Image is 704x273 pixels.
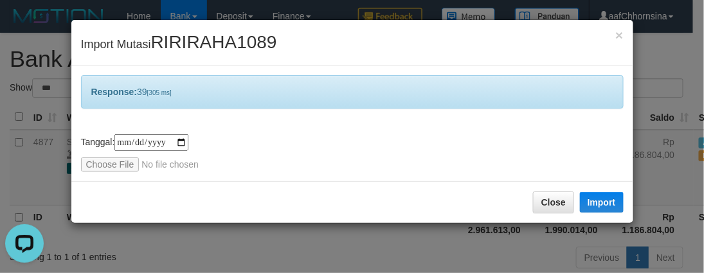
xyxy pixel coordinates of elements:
[81,38,277,51] span: Import Mutasi
[151,32,277,52] span: RIRIRAHA1089
[615,28,623,42] button: Close
[147,89,172,96] span: [305 ms]
[91,87,138,97] b: Response:
[81,134,624,172] div: Tanggal:
[533,191,574,213] button: Close
[81,75,624,109] div: 39
[5,5,44,44] button: Open LiveChat chat widget
[615,28,623,42] span: ×
[580,192,624,213] button: Import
